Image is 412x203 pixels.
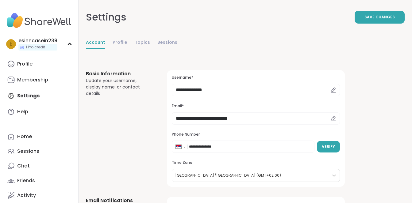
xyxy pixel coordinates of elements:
h3: Username* [172,75,340,80]
a: Profile [113,37,127,49]
div: Sessions [17,148,39,155]
a: Friends [5,173,73,188]
a: Activity [5,188,73,203]
button: Save Changes [355,11,405,24]
div: Friends [17,177,35,184]
div: Chat [17,163,30,169]
a: Account [86,37,105,49]
div: Update your username, display name, or contact details [86,77,152,97]
div: Activity [17,192,36,199]
a: Help [5,104,73,119]
img: ShareWell Nav Logo [5,10,73,31]
div: Help [17,108,28,115]
span: 1 Pro credit [26,45,45,50]
span: Verify [322,144,335,149]
h3: Time Zone [172,160,340,165]
span: Save Changes [364,14,395,20]
a: Topics [135,37,150,49]
a: Sessions [157,37,177,49]
a: Sessions [5,144,73,159]
a: Chat [5,159,73,173]
span: e [10,40,12,48]
a: Membership [5,73,73,87]
button: Verify [317,141,340,152]
h3: Phone Number [172,132,340,137]
div: Profile [17,61,33,67]
h3: Basic Information [86,70,152,77]
div: Home [17,133,32,140]
h3: Email* [172,103,340,109]
a: Home [5,129,73,144]
div: esinncasein239 [18,37,57,44]
div: Membership [17,77,48,83]
a: Profile [5,57,73,71]
div: Settings [86,10,126,24]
